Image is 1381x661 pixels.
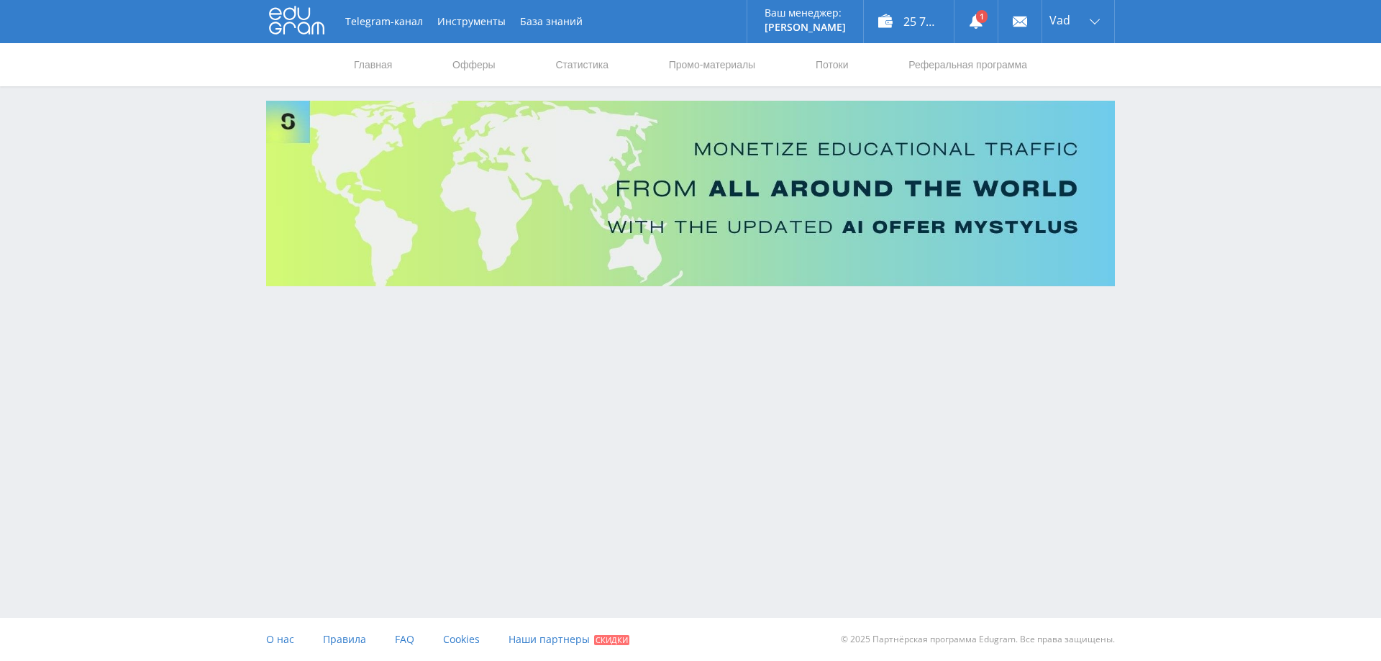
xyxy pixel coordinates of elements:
a: Правила [323,618,366,661]
a: Cookies [443,618,480,661]
a: FAQ [395,618,414,661]
span: FAQ [395,632,414,646]
span: О нас [266,632,294,646]
span: Vad [1049,14,1070,26]
a: Офферы [451,43,497,86]
span: Наши партнеры [509,632,590,646]
span: Правила [323,632,366,646]
a: Наши партнеры Скидки [509,618,629,661]
div: © 2025 Партнёрская программа Edugram. Все права защищены. [698,618,1115,661]
a: Промо-материалы [667,43,757,86]
img: Banner [266,101,1115,286]
a: Статистика [554,43,610,86]
p: [PERSON_NAME] [765,22,846,33]
a: Реферальная программа [907,43,1029,86]
a: Главная [352,43,393,86]
span: Cookies [443,632,480,646]
a: О нас [266,618,294,661]
a: Потоки [814,43,850,86]
span: Скидки [594,635,629,645]
p: Ваш менеджер: [765,7,846,19]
